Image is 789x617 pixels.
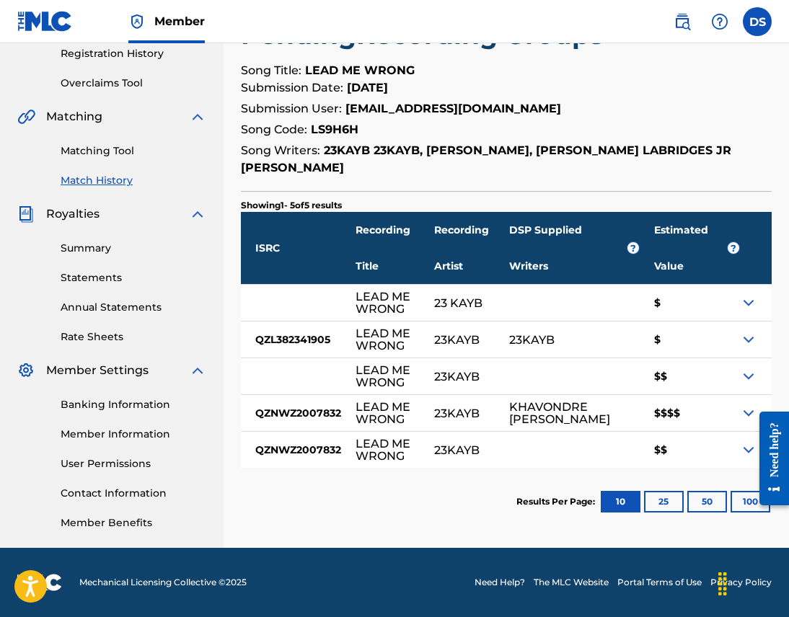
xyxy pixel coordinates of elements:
[356,438,420,462] div: LEAD ME WRONG
[189,108,206,125] img: expand
[241,123,307,136] span: Song Code:
[687,491,727,512] button: 50
[347,81,388,94] strong: [DATE]
[434,297,482,309] div: 23 KAYB
[434,212,509,284] div: Recording Artist
[710,576,772,589] a: Privacy Policy
[640,321,740,358] div: $
[345,102,561,115] strong: [EMAIL_ADDRESS][DOMAIN_NAME]
[311,123,358,136] strong: LS9H6H
[241,321,356,358] div: QZL382341905
[61,241,206,256] a: Summary
[740,404,757,422] img: Expand Icon
[731,491,770,512] button: 100
[711,13,728,30] img: help
[241,143,731,174] strong: 23KAYB 23KAYB, [PERSON_NAME], [PERSON_NAME] LABRIDGES JR [PERSON_NAME]
[241,143,320,157] span: Song Writers:
[61,456,206,471] a: User Permissions
[728,242,739,254] span: ?
[79,576,247,589] span: Mechanical Licensing Collective © 2025
[356,364,420,389] div: LEAD ME WRONG
[61,486,206,501] a: Contact Information
[61,515,206,531] a: Member Benefits
[711,562,734,605] div: Drag
[17,11,73,32] img: MLC Logo
[241,212,356,284] div: ISRC
[305,63,415,77] strong: LEAD ME WRONG
[241,102,342,115] span: Submission User:
[749,400,789,516] iframe: Resource Center
[627,242,639,254] span: ?
[534,576,609,589] a: The MLC Website
[17,108,35,125] img: Matching
[61,143,206,159] a: Matching Tool
[640,358,740,394] div: $$
[356,290,420,315] div: LEAD ME WRONG
[434,407,480,420] div: 23KAYB
[46,362,149,379] span: Member Settings
[434,370,480,383] div: 23KAYB
[509,334,555,346] div: 23KAYB
[241,81,343,94] span: Submission Date:
[61,76,206,91] a: Overclaims Tool
[17,362,35,379] img: Member Settings
[434,444,480,456] div: 23KAYB
[61,46,206,61] a: Registration History
[356,327,420,352] div: LEAD ME WRONG
[509,401,625,425] div: KHAVONDRE [PERSON_NAME]
[674,13,691,30] img: search
[17,205,35,223] img: Royalties
[46,108,102,125] span: Matching
[617,576,702,589] a: Portal Terms of Use
[61,427,206,442] a: Member Information
[740,331,757,348] img: Expand Icon
[356,401,420,425] div: LEAD ME WRONG
[640,212,740,284] div: Estimated Value
[743,7,772,36] div: User Menu
[61,173,206,188] a: Match History
[189,362,206,379] img: expand
[241,199,342,212] p: Showing 1 - 5 of 5 results
[61,300,206,315] a: Annual Statements
[61,329,206,345] a: Rate Sheets
[644,491,684,512] button: 25
[509,212,640,284] div: DSP Supplied Writers
[434,334,480,346] div: 23KAYB
[189,205,206,223] img: expand
[61,397,206,412] a: Banking Information
[241,395,356,431] div: QZNWZ2007832
[128,13,146,30] img: Top Rightsholder
[17,574,62,591] img: logo
[356,212,434,284] div: Recording Title
[241,63,301,77] span: Song Title:
[717,548,789,617] iframe: Chat Widget
[46,205,100,223] span: Royalties
[640,395,740,431] div: $$$$
[241,432,356,468] div: QZNWZ2007832
[475,576,525,589] a: Need Help?
[740,294,757,311] img: Expand Icon
[516,495,599,508] p: Results Per Page:
[705,7,734,36] div: Help
[740,441,757,458] img: Expand Icon
[640,432,740,468] div: $$
[640,285,740,321] div: $
[740,368,757,385] img: Expand Icon
[61,270,206,285] a: Statements
[668,7,697,36] a: Public Search
[154,13,205,30] span: Member
[601,491,640,512] button: 10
